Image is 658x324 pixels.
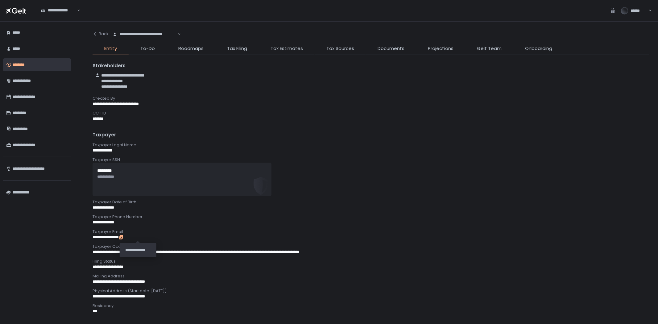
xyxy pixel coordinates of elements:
[93,110,649,116] div: CCH ID
[326,45,354,52] span: Tax Sources
[140,45,155,52] span: To-Do
[104,45,117,52] span: Entity
[93,199,649,205] div: Taxpayer Date of Birth
[37,4,80,17] div: Search for option
[93,288,649,294] div: Physical Address (Start date: [DATE])
[76,7,77,14] input: Search for option
[93,273,649,279] div: Mailing Address
[93,142,649,148] div: Taxpayer Legal Name
[93,96,649,101] div: Created By
[93,214,649,220] div: Taxpayer Phone Number
[93,62,649,69] div: Stakeholders
[271,45,303,52] span: Tax Estimates
[93,303,649,309] div: Residency
[477,45,502,52] span: Gelt Team
[227,45,247,52] span: Tax Filing
[93,229,649,235] div: Taxpayer Email
[93,28,109,40] button: Back
[109,28,181,41] div: Search for option
[93,259,649,264] div: Filing Status
[378,45,404,52] span: Documents
[93,157,649,163] div: Taxpayer SSN
[93,31,109,37] div: Back
[178,45,204,52] span: Roadmaps
[525,45,552,52] span: Onboarding
[93,131,649,139] div: Taxpayer
[93,244,649,249] div: Taxpayer Occupations
[428,45,453,52] span: Projections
